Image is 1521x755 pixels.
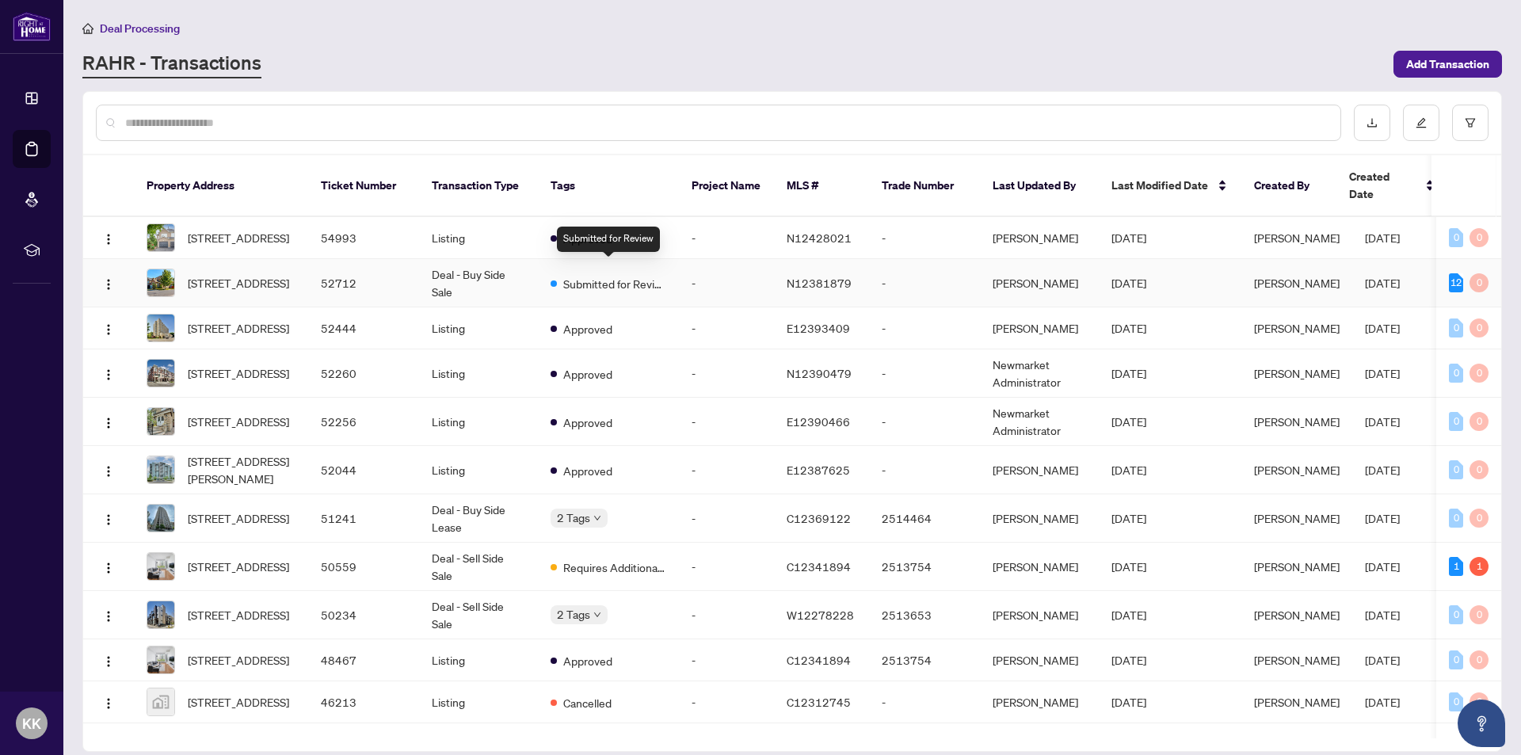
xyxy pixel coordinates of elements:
[1449,412,1463,431] div: 0
[787,231,852,245] span: N12428021
[787,414,850,429] span: E12390466
[96,505,121,531] button: Logo
[679,591,774,639] td: -
[308,446,419,494] td: 52044
[1241,155,1336,217] th: Created By
[557,227,660,252] div: Submitted for Review
[102,323,115,336] img: Logo
[980,446,1099,494] td: [PERSON_NAME]
[1365,321,1400,335] span: [DATE]
[1365,695,1400,709] span: [DATE]
[147,553,174,580] img: thumbnail-img
[147,360,174,387] img: thumbnail-img
[308,494,419,543] td: 51241
[1470,692,1489,711] div: 0
[1449,605,1463,624] div: 0
[147,688,174,715] img: thumbnail-img
[1365,559,1400,574] span: [DATE]
[419,398,538,446] td: Listing
[1365,276,1400,290] span: [DATE]
[1470,460,1489,479] div: 0
[147,505,174,532] img: thumbnail-img
[13,12,51,41] img: logo
[102,278,115,291] img: Logo
[1470,509,1489,528] div: 0
[308,349,419,398] td: 52260
[1111,276,1146,290] span: [DATE]
[869,398,980,446] td: -
[147,601,174,628] img: thumbnail-img
[563,559,666,576] span: Requires Additional Docs
[419,259,538,307] td: Deal - Buy Side Sale
[1254,366,1340,380] span: [PERSON_NAME]
[1365,463,1400,477] span: [DATE]
[787,511,851,525] span: C12369122
[188,558,289,575] span: [STREET_ADDRESS]
[1367,117,1378,128] span: download
[1349,168,1416,203] span: Created Date
[869,494,980,543] td: 2514464
[188,364,289,382] span: [STREET_ADDRESS]
[147,408,174,435] img: thumbnail-img
[1458,700,1505,747] button: Open asap
[980,349,1099,398] td: Newmarket Administrator
[869,446,980,494] td: -
[188,413,289,430] span: [STREET_ADDRESS]
[308,681,419,723] td: 46213
[869,155,980,217] th: Trade Number
[563,275,666,292] span: Submitted for Review
[96,360,121,386] button: Logo
[563,694,612,711] span: Cancelled
[102,562,115,574] img: Logo
[102,368,115,381] img: Logo
[188,693,289,711] span: [STREET_ADDRESS]
[1111,177,1208,194] span: Last Modified Date
[593,514,601,522] span: down
[96,602,121,627] button: Logo
[96,315,121,341] button: Logo
[419,307,538,349] td: Listing
[102,233,115,246] img: Logo
[96,647,121,673] button: Logo
[96,270,121,296] button: Logo
[22,712,41,734] span: KK
[1365,511,1400,525] span: [DATE]
[679,639,774,681] td: -
[419,639,538,681] td: Listing
[1111,321,1146,335] span: [DATE]
[563,365,612,383] span: Approved
[419,543,538,591] td: Deal - Sell Side Sale
[96,554,121,579] button: Logo
[419,446,538,494] td: Listing
[1354,105,1390,141] button: download
[1449,228,1463,247] div: 0
[787,559,851,574] span: C12341894
[1254,608,1340,622] span: [PERSON_NAME]
[869,543,980,591] td: 2513754
[1393,51,1502,78] button: Add Transaction
[100,21,180,36] span: Deal Processing
[1111,695,1146,709] span: [DATE]
[1111,511,1146,525] span: [DATE]
[1465,117,1476,128] span: filter
[679,543,774,591] td: -
[679,446,774,494] td: -
[1470,650,1489,669] div: 0
[980,155,1099,217] th: Last Updated By
[1470,228,1489,247] div: 0
[787,321,850,335] span: E12393409
[869,259,980,307] td: -
[980,259,1099,307] td: [PERSON_NAME]
[538,155,679,217] th: Tags
[787,366,852,380] span: N12390479
[308,217,419,259] td: 54993
[1111,608,1146,622] span: [DATE]
[1470,557,1489,576] div: 1
[102,697,115,710] img: Logo
[563,462,612,479] span: Approved
[980,494,1099,543] td: [PERSON_NAME]
[1111,414,1146,429] span: [DATE]
[869,591,980,639] td: 2513653
[147,646,174,673] img: thumbnail-img
[787,463,850,477] span: E12387625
